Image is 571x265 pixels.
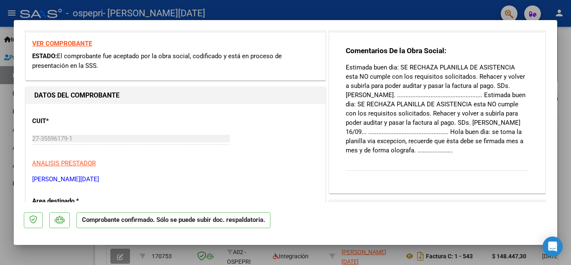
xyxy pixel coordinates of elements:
p: Area destinado * [32,196,118,206]
span: ANALISIS PRESTADOR [32,160,96,167]
div: COMENTARIOS [329,33,545,193]
a: VER COMPROBANTE [32,40,92,47]
p: Estimada buen dìa: SE RECHAZA PLANILLA DE ASISTENCIA esta NO cumple con los requisitos solicitado... [346,63,529,155]
div: Open Intercom Messenger [543,237,563,257]
strong: DATOS DEL COMPROBANTE [34,91,120,99]
mat-expansion-panel-header: PREAPROBACIÓN PARA INTEGRACION [329,200,545,217]
span: ESTADO: [32,52,57,60]
p: [PERSON_NAME][DATE] [32,175,319,184]
span: El comprobante fue aceptado por la obra social, codificado y está en proceso de presentación en l... [32,52,282,69]
p: Comprobante confirmado. Sólo se puede subir doc. respaldatoria. [76,212,270,229]
strong: Comentarios De la Obra Social: [346,46,446,55]
p: CUIT [32,116,118,126]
